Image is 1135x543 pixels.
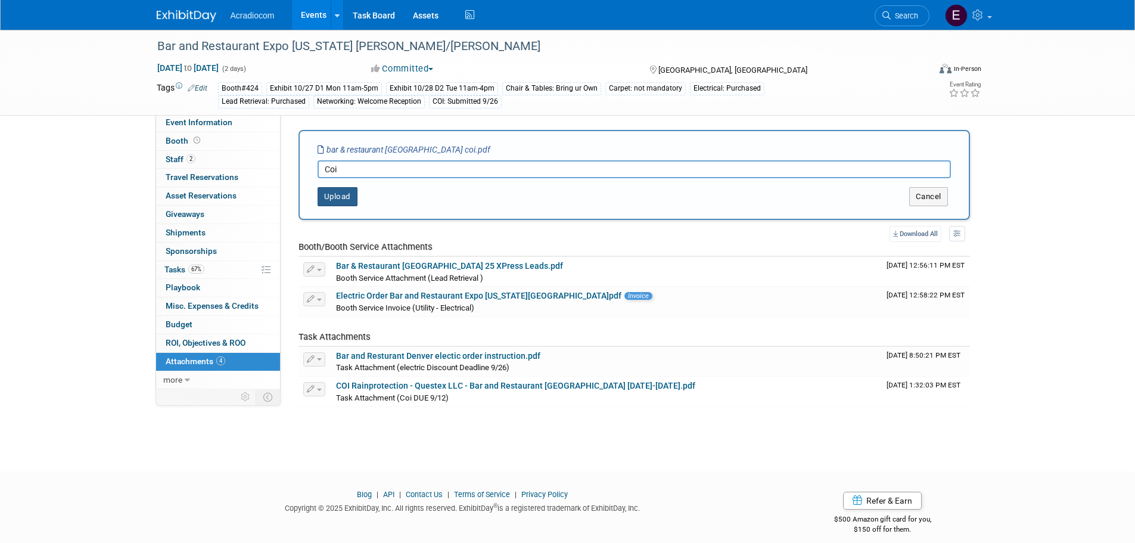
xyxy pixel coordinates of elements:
[256,389,280,405] td: Toggle Event Tabs
[298,331,371,342] span: Task Attachments
[882,257,970,287] td: Upload Timestamp
[156,224,280,242] a: Shipments
[166,319,192,329] span: Budget
[166,228,206,237] span: Shipments
[182,63,194,73] span: to
[153,36,912,57] div: Bar and Restaurant Expo [US_STATE] [PERSON_NAME]/[PERSON_NAME]
[188,84,207,92] a: Edit
[166,283,200,292] span: Playbook
[690,82,764,95] div: Electrical: Purchased
[875,5,929,26] a: Search
[859,62,982,80] div: Event Format
[163,375,182,384] span: more
[336,274,483,283] span: Booth Service Attachment (Lead Retrieval )
[493,502,497,509] sup: ®
[786,507,979,534] div: $500 Amazon gift card for you,
[156,151,280,169] a: Staff2
[166,191,237,200] span: Asset Reservations
[266,82,382,95] div: Exhibit 10/27 D1 Mon 11am-5pm
[166,356,225,366] span: Attachments
[336,303,474,312] span: Booth Service Invoice (Utility - Electrical)
[216,356,225,365] span: 4
[235,389,256,405] td: Personalize Event Tab Strip
[945,4,968,27] img: Elizabeth Martinez
[887,351,960,359] span: Upload Timestamp
[336,351,540,361] a: Bar and Resturant Denver electic order instruction.pdf
[157,82,207,108] td: Tags
[891,11,918,20] span: Search
[166,136,203,145] span: Booth
[156,132,280,150] a: Booth
[156,279,280,297] a: Playbook
[357,490,372,499] a: Blog
[843,492,922,510] a: Refer & Earn
[166,209,204,219] span: Giveaways
[318,145,490,154] i: bar & restaurant [GEOGRAPHIC_DATA] coi.pdf
[156,114,280,132] a: Event Information
[882,287,970,317] td: Upload Timestamp
[444,490,452,499] span: |
[406,490,443,499] a: Contact Us
[521,490,568,499] a: Privacy Policy
[231,11,275,20] span: Acradiocom
[953,64,981,73] div: In-Person
[318,187,357,206] button: Upload
[949,82,981,88] div: Event Rating
[396,490,404,499] span: |
[336,363,509,372] span: Task Attachment (electric Discount Deadline 9/26)
[156,261,280,279] a: Tasks67%
[156,353,280,371] a: Attachments4
[367,63,438,75] button: Committed
[786,525,979,535] div: $150 off for them.
[191,136,203,145] span: Booth not reserved yet
[890,226,941,242] a: Download All
[188,265,204,274] span: 67%
[157,63,219,73] span: [DATE] [DATE]
[166,338,245,347] span: ROI, Objectives & ROO
[336,381,695,390] a: COI Rainprotection - Questex LLC - Bar and Restaurant [GEOGRAPHIC_DATA] [DATE]-[DATE].pdf
[336,291,621,300] a: Electric Order Bar and Restaurant Expo [US_STATE][GEOGRAPHIC_DATA]pdf
[336,393,449,402] span: Task Attachment (Coi DUE 9/12)
[156,206,280,224] a: Giveaways
[887,261,965,269] span: Upload Timestamp
[940,64,951,73] img: Format-Inperson.png
[156,334,280,352] a: ROI, Objectives & ROO
[298,241,433,252] span: Booth/Booth Service Attachments
[156,169,280,187] a: Travel Reservations
[386,82,498,95] div: Exhibit 10/28 D2 Tue 11am-4pm
[882,377,970,407] td: Upload Timestamp
[166,117,232,127] span: Event Information
[218,95,309,108] div: Lead Retrieval: Purchased
[383,490,394,499] a: API
[887,291,965,299] span: Upload Timestamp
[887,381,960,389] span: Upload Timestamp
[336,261,563,271] a: Bar & Restaurant [GEOGRAPHIC_DATA] 25 XPress Leads.pdf
[156,371,280,389] a: more
[454,490,510,499] a: Terms of Service
[218,82,262,95] div: Booth#424
[512,490,520,499] span: |
[166,172,238,182] span: Travel Reservations
[166,154,195,164] span: Staff
[156,297,280,315] a: Misc. Expenses & Credits
[429,95,502,108] div: COI: Submitted 9/26
[882,347,970,377] td: Upload Timestamp
[156,243,280,260] a: Sponsorships
[166,246,217,256] span: Sponsorships
[156,316,280,334] a: Budget
[164,265,204,274] span: Tasks
[313,95,425,108] div: Networking: Welcome Reception
[156,187,280,205] a: Asset Reservations
[909,187,948,206] button: Cancel
[624,292,652,300] span: Invoice
[374,490,381,499] span: |
[221,65,246,73] span: (2 days)
[157,500,769,514] div: Copyright © 2025 ExhibitDay, Inc. All rights reserved. ExhibitDay is a registered trademark of Ex...
[186,154,195,163] span: 2
[605,82,686,95] div: Carpet: not mandatory
[157,10,216,22] img: ExhibitDay
[658,66,807,75] span: [GEOGRAPHIC_DATA], [GEOGRAPHIC_DATA]
[318,160,951,178] input: Enter description
[502,82,601,95] div: Chair & Tables: Bring ur Own
[166,301,259,311] span: Misc. Expenses & Credits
